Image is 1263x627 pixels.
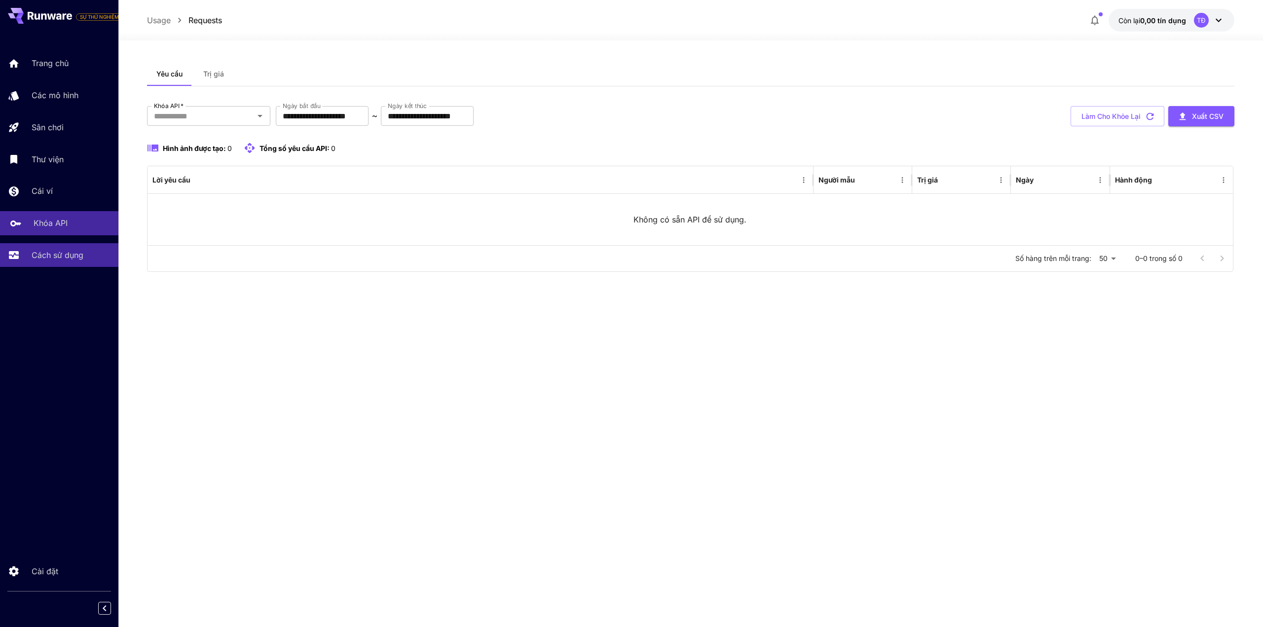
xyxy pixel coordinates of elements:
[994,173,1008,187] button: Thực đơn
[388,102,427,110] font: Ngày kết thúc
[1109,9,1234,32] button: 0,00 đô laTĐ
[32,186,53,196] font: Cái ví
[253,109,267,123] button: Mở
[32,154,64,164] font: Thư viện
[152,176,190,184] font: Lời yêu cầu
[1140,16,1186,25] font: 0,00 tín dụng
[147,14,222,26] nav: vụn bánh mì
[98,602,111,615] button: Thu gọn thanh bên
[939,173,953,187] button: Loại
[32,566,58,576] font: Cài đặt
[227,144,232,152] font: 0
[331,144,335,152] font: 0
[32,250,83,260] font: Cách sử dụng
[1015,254,1091,262] font: Số hàng trên mỗi trang:
[372,111,377,120] font: ~
[154,102,180,110] font: Khóa API
[917,176,938,184] font: Trị giá
[633,215,746,224] font: Không có sẵn API để sử dụng.
[1118,15,1186,26] div: 0,00 đô la
[191,173,205,187] button: Loại
[1099,254,1108,262] font: 50
[32,58,69,68] font: Trang chủ
[76,11,123,23] span: Thêm thẻ thanh toán của bạn để sử dụng đầy đủ chức năng của nền tảng.
[188,14,222,26] a: Requests
[106,599,118,617] div: Thu gọn thanh bên
[797,173,811,187] button: Thực đơn
[283,102,321,110] font: Ngày bắt đầu
[895,173,909,187] button: Thực đơn
[1115,176,1152,184] font: Hành động
[80,14,119,20] font: SỰ THỬ NGHIỆM
[34,218,68,228] font: Khóa API
[1118,16,1140,25] font: Còn lại
[818,176,855,184] font: Người mẫu
[203,70,224,78] font: Trị giá
[856,173,870,187] button: Loại
[1197,16,1206,24] font: TĐ
[1192,112,1224,120] font: Xuất CSV
[1081,112,1141,120] font: Làm cho khỏe lại
[1016,176,1034,184] font: Ngày
[1035,173,1048,187] button: Loại
[1217,173,1230,187] button: Thực đơn
[147,14,171,26] a: Usage
[260,144,330,152] font: Tổng số yêu cầu API:
[163,144,226,152] font: Hình ảnh được tạo:
[156,70,183,78] font: Yêu cầu
[32,122,64,132] font: Sân chơi
[1071,106,1164,126] button: Làm cho khỏe lại
[1135,254,1183,262] font: 0–0 trong số 0
[1168,106,1234,126] button: Xuất CSV
[1093,173,1107,187] button: Thực đơn
[32,90,78,100] font: Các mô hình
